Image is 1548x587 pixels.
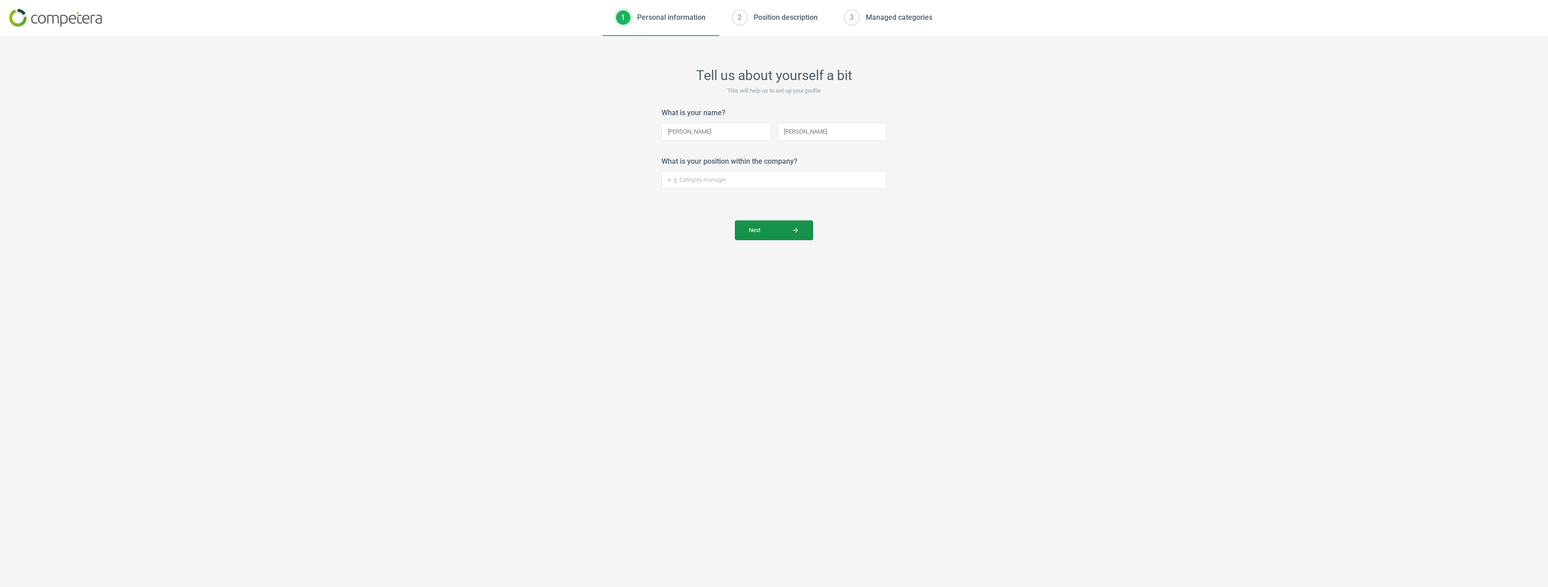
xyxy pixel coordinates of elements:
[661,123,771,141] input: Enter your name
[661,87,886,95] p: This will help us to set up your profile
[616,10,630,25] div: 1
[754,13,818,22] div: Position description
[9,9,102,27] img: 7b73d85f1bbbb9d816539e11aedcf956.png
[661,171,886,189] input: e. g. Category manager
[661,67,886,84] h2: Tell us about yourself a bit
[792,227,799,234] i: arrow_forward
[778,123,887,141] input: Enter your last name
[661,157,797,166] label: What is your position within the company?
[845,10,859,25] div: 3
[637,13,706,22] div: Personal information
[735,220,813,240] button: Nextarrow_forward
[866,13,932,22] div: Managed categories
[733,10,747,25] div: 2
[749,226,799,234] span: Next
[661,108,725,118] label: What is your name?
